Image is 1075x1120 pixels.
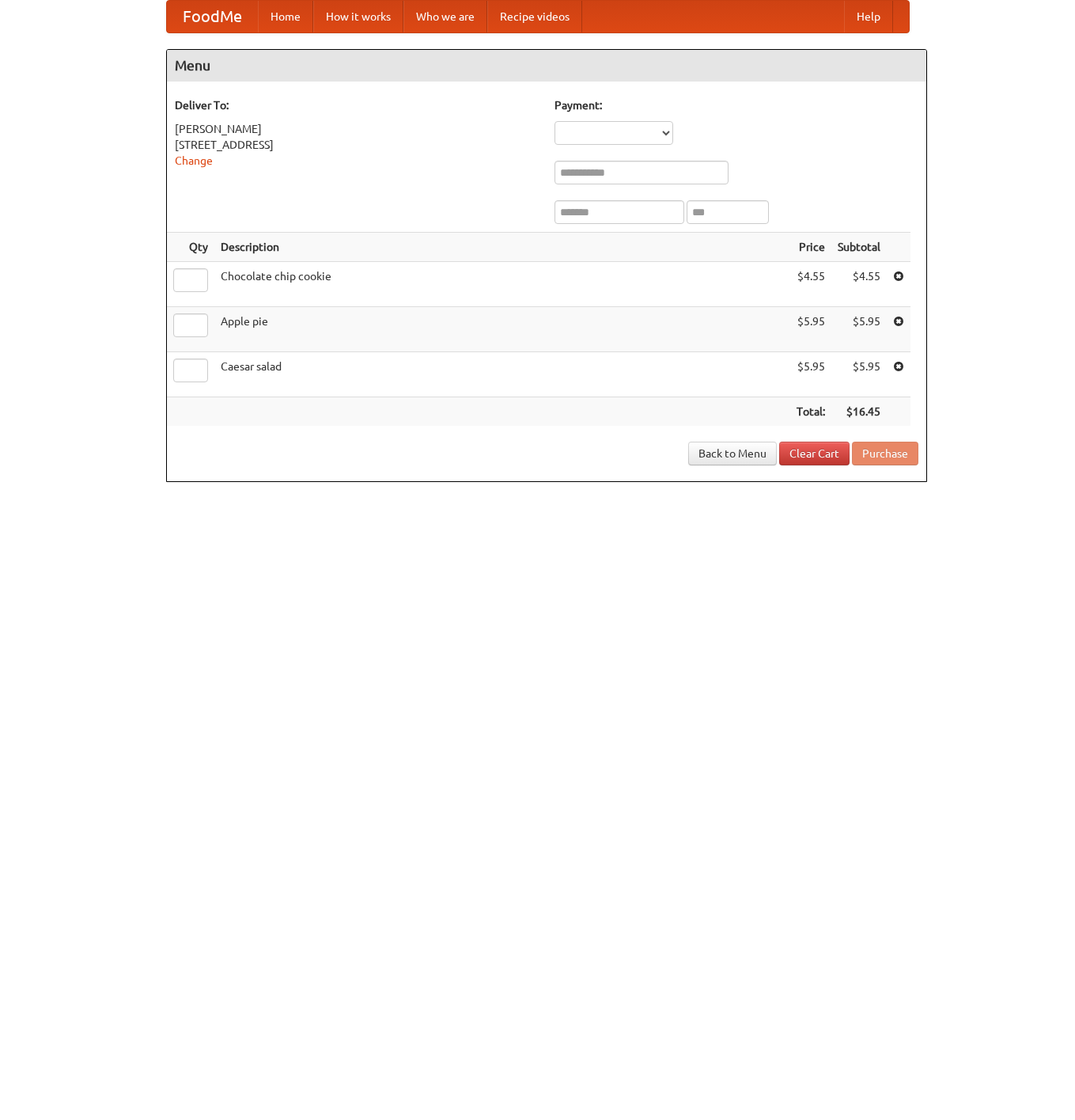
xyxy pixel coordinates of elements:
[403,1,487,32] a: Who we are
[688,442,777,465] a: Back to Menu
[831,307,887,352] td: $5.95
[555,97,918,113] h5: Payment:
[214,307,790,352] td: Apple pie
[313,1,403,32] a: How it works
[844,1,893,32] a: Help
[790,233,831,262] th: Price
[167,50,926,82] h4: Menu
[167,233,214,262] th: Qty
[175,121,539,137] div: [PERSON_NAME]
[175,97,539,113] h5: Deliver To:
[790,397,831,427] th: Total:
[790,307,831,352] td: $5.95
[831,262,887,307] td: $4.55
[852,442,918,465] button: Purchase
[258,1,313,32] a: Home
[175,137,539,153] div: [STREET_ADDRESS]
[790,262,831,307] td: $4.55
[175,154,213,167] a: Change
[831,397,887,427] th: $16.45
[214,233,790,262] th: Description
[214,262,790,307] td: Chocolate chip cookie
[214,352,790,397] td: Caesar salad
[831,233,887,262] th: Subtotal
[167,1,258,32] a: FoodMe
[779,442,850,465] a: Clear Cart
[831,352,887,397] td: $5.95
[790,352,831,397] td: $5.95
[487,1,582,32] a: Recipe videos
